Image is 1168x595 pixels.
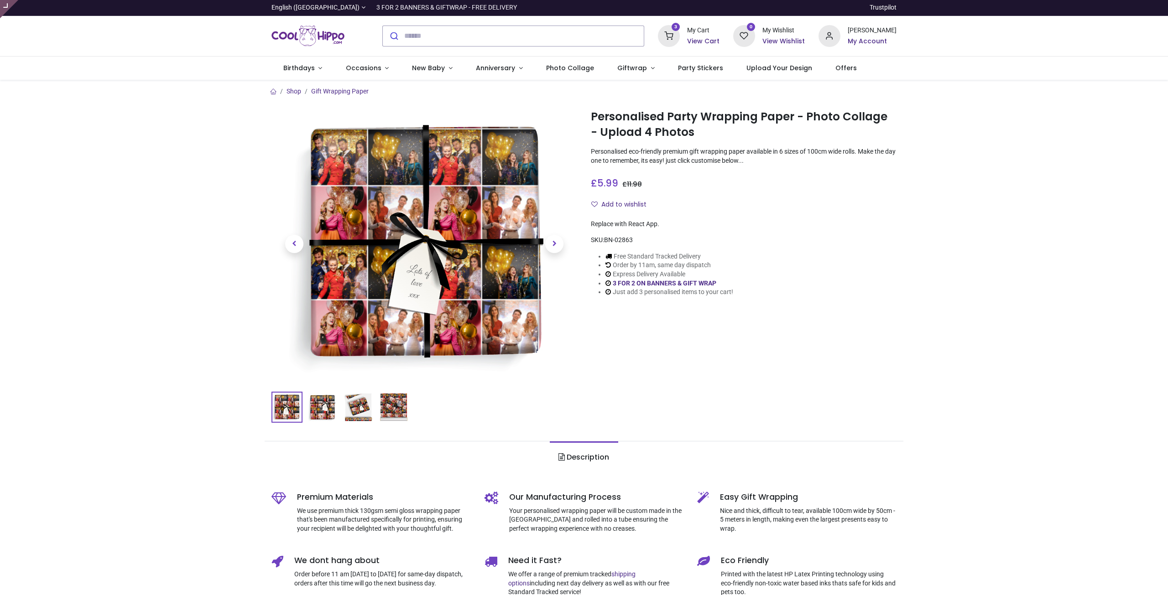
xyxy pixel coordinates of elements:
a: English ([GEOGRAPHIC_DATA]) [271,3,365,12]
div: [PERSON_NAME] [848,26,897,35]
a: Shop [287,88,301,95]
div: Replace with React App. [591,220,897,229]
a: New Baby [401,57,464,80]
span: Occasions [346,63,381,72]
span: Anniversary [476,63,515,72]
li: Free Standard Tracked Delivery [605,252,733,261]
span: Next [545,235,563,253]
a: 0 [733,31,755,39]
h5: We dont hang about [294,555,471,566]
p: We use premium thick 130gsm semi gloss wrapping paper that's been manufactured specifically for p... [297,507,471,533]
div: My Cart [687,26,720,35]
button: Add to wishlistAdd to wishlist [591,197,654,212]
h5: Premium Materials [297,492,471,503]
span: Giftwrap [617,63,647,72]
span: Birthdays [283,63,315,72]
a: shipping options [508,570,636,587]
p: Order before 11 am [DATE] to [DATE] for same-day dispatch, orders after this time will go the nex... [294,570,471,588]
h1: Personalised Party Wrapping Paper - Photo Collage - Upload 4 Photos [591,109,897,140]
a: Anniversary [464,57,534,80]
a: Next [532,148,577,340]
span: Party Stickers [678,63,723,72]
span: Previous [285,235,303,253]
span: BN-02863 [604,236,633,243]
sup: 3 [672,23,680,31]
div: My Wishlist [762,26,805,35]
a: View Cart [687,37,720,46]
a: 3 FOR 2 ON BANNERS & GIFT WRAP [613,279,716,287]
p: Personalised eco-friendly premium gift wrapping paper available in 6 sizes of 100cm wide rolls. M... [591,147,897,165]
button: Submit [383,26,404,46]
div: 3 FOR 2 BANNERS & GIFTWRAP - FREE DELIVERY [376,3,517,12]
i: Add to wishlist [591,201,598,207]
span: 5.99 [597,176,618,190]
img: Personalised Party Wrapping Paper - Photo Collage - Upload 4 Photos [287,107,561,381]
h5: Easy Gift Wrapping [720,492,897,503]
span: Upload Your Design [746,63,812,72]
a: View Wishlist [762,37,805,46]
span: 11.98 [627,180,642,189]
li: Just add 3 personalised items to your cart! [605,288,733,297]
h5: Our Manufacturing Process [509,492,684,503]
p: Nice and thick, difficult to tear, available 100cm wide by 50cm - 5 meters in length, making even... [720,507,897,533]
li: Order by 11am, same day dispatch [605,261,733,270]
a: Description [550,441,618,473]
a: Giftwrap [605,57,666,80]
a: 3 [658,31,680,39]
h5: Eco Friendly [721,555,897,566]
a: Previous [271,148,317,340]
span: Offers [835,63,857,72]
div: SKU: [591,236,897,245]
a: My Account [848,37,897,46]
img: BN-02863-03 [344,393,373,422]
span: Photo Collage [546,63,594,72]
a: Occasions [334,57,401,80]
span: £ [622,180,642,189]
a: Trustpilot [870,3,897,12]
img: Cool Hippo [271,23,344,49]
img: BN-02863-04 [379,393,408,422]
sup: 0 [747,23,756,31]
li: Express Delivery Available [605,270,733,279]
img: BN-02863-02 [308,393,337,422]
a: Logo of Cool Hippo [271,23,344,49]
a: Birthdays [271,57,334,80]
span: New Baby [412,63,445,72]
span: £ [591,176,618,190]
a: Gift Wrapping Paper [311,88,369,95]
img: Personalised Party Wrapping Paper - Photo Collage - Upload 4 Photos [272,393,302,422]
h5: Need it Fast? [508,555,684,566]
p: Your personalised wrapping paper will be custom made in the [GEOGRAPHIC_DATA] and rolled into a t... [509,507,684,533]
